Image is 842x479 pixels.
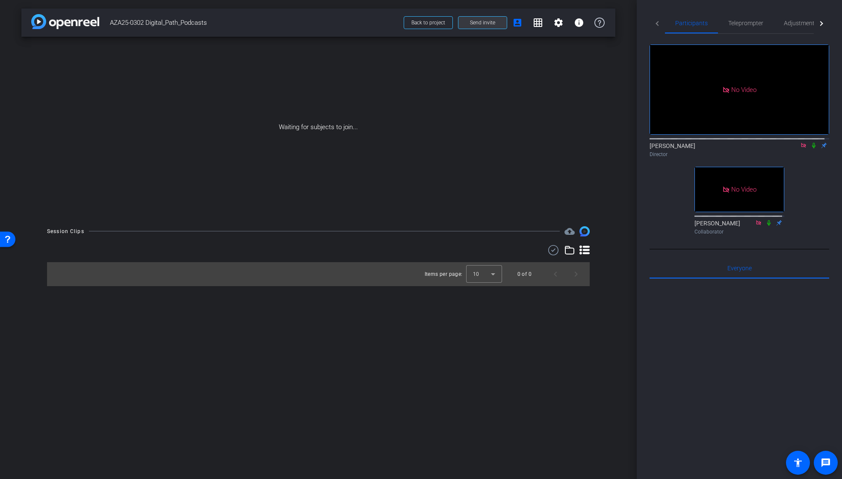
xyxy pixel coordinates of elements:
[31,14,99,29] img: app-logo
[425,270,463,278] div: Items per page:
[574,18,584,28] mat-icon: info
[793,458,803,468] mat-icon: accessibility
[470,19,495,26] span: Send invite
[21,37,615,218] div: Waiting for subjects to join...
[727,265,752,271] span: Everyone
[564,226,575,237] span: Destinations for your clips
[517,270,532,278] div: 0 of 0
[650,142,829,158] div: [PERSON_NAME]
[404,16,453,29] button: Back to project
[564,226,575,237] mat-icon: cloud_upload
[821,458,831,468] mat-icon: message
[566,264,586,284] button: Next page
[694,219,784,236] div: [PERSON_NAME]
[728,20,763,26] span: Teleprompter
[650,151,829,158] div: Director
[731,86,756,93] span: No Video
[47,227,84,236] div: Session Clips
[553,18,564,28] mat-icon: settings
[110,14,399,31] span: AZA25-0302 Digital_Path_Podcasts
[512,18,523,28] mat-icon: account_box
[533,18,543,28] mat-icon: grid_on
[731,186,756,193] span: No Video
[784,20,818,26] span: Adjustments
[675,20,708,26] span: Participants
[411,20,445,26] span: Back to project
[694,228,784,236] div: Collaborator
[579,226,590,237] img: Session clips
[545,264,566,284] button: Previous page
[458,16,507,29] button: Send invite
